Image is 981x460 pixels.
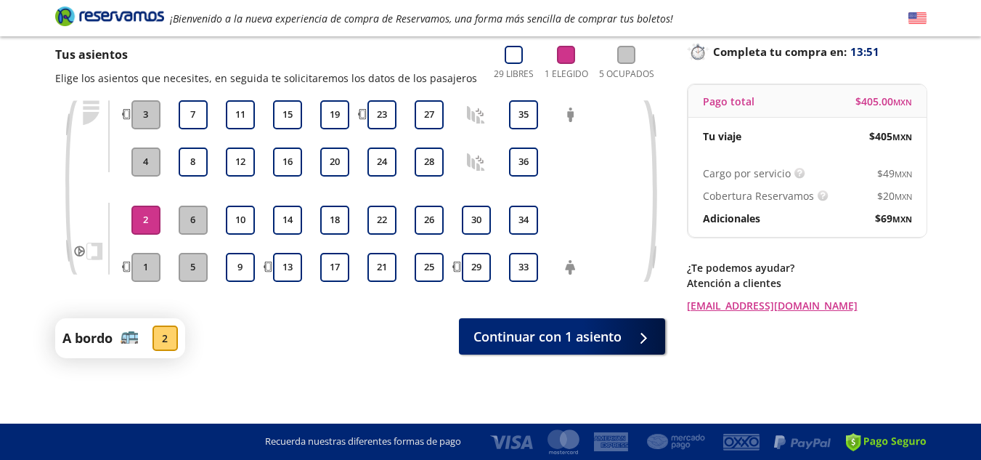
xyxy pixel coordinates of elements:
[494,68,534,81] p: 29 Libres
[703,94,754,109] p: Pago total
[226,206,255,235] button: 10
[265,435,461,449] p: Recuerda nuestras diferentes formas de pago
[55,46,477,63] p: Tus asientos
[273,206,302,235] button: 14
[869,129,912,144] span: $ 405
[179,206,208,235] button: 6
[462,206,491,235] button: 30
[687,41,927,62] p: Completa tu compra en :
[62,328,113,348] p: A bordo
[179,253,208,282] button: 5
[320,100,349,129] button: 19
[703,188,814,203] p: Cobertura Reservamos
[320,206,349,235] button: 18
[55,70,477,86] p: Elige los asientos que necesites, en seguida te solicitaremos los datos de los pasajeros
[877,166,912,181] span: $ 49
[226,253,255,282] button: 9
[55,5,164,31] a: Brand Logo
[179,100,208,129] button: 7
[152,326,178,351] div: 2
[703,129,741,144] p: Tu viaje
[131,148,160,177] button: 4
[877,188,912,203] span: $ 20
[415,206,444,235] button: 26
[462,253,491,282] button: 29
[55,5,164,27] i: Brand Logo
[599,68,654,81] p: 5 Ocupados
[226,148,255,177] button: 12
[415,148,444,177] button: 28
[545,68,588,81] p: 1 Elegido
[875,211,912,226] span: $ 69
[273,253,302,282] button: 13
[703,166,791,181] p: Cargo por servicio
[131,206,160,235] button: 2
[473,327,622,347] span: Continuar con 1 asiento
[892,214,912,225] small: MXN
[687,275,927,291] p: Atención a clientes
[459,318,665,355] button: Continuar con 1 asiento
[509,148,538,177] button: 36
[703,211,760,226] p: Adicionales
[367,100,396,129] button: 23
[892,132,912,142] small: MXN
[415,100,444,129] button: 27
[367,253,396,282] button: 21
[131,100,160,129] button: 3
[908,9,927,28] button: English
[131,253,160,282] button: 1
[687,260,927,275] p: ¿Te podemos ayudar?
[509,206,538,235] button: 34
[320,253,349,282] button: 17
[226,100,255,129] button: 11
[687,298,927,313] a: [EMAIL_ADDRESS][DOMAIN_NAME]
[509,100,538,129] button: 35
[850,44,879,60] span: 13:51
[895,169,912,179] small: MXN
[415,253,444,282] button: 25
[855,94,912,109] span: $ 405.00
[273,148,302,177] button: 16
[895,191,912,202] small: MXN
[179,148,208,177] button: 8
[509,253,538,282] button: 33
[273,100,302,129] button: 15
[170,12,673,25] em: ¡Bienvenido a la nueva experiencia de compra de Reservamos, una forma más sencilla de comprar tus...
[893,97,912,108] small: MXN
[367,206,396,235] button: 22
[320,148,349,177] button: 20
[367,148,396,177] button: 24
